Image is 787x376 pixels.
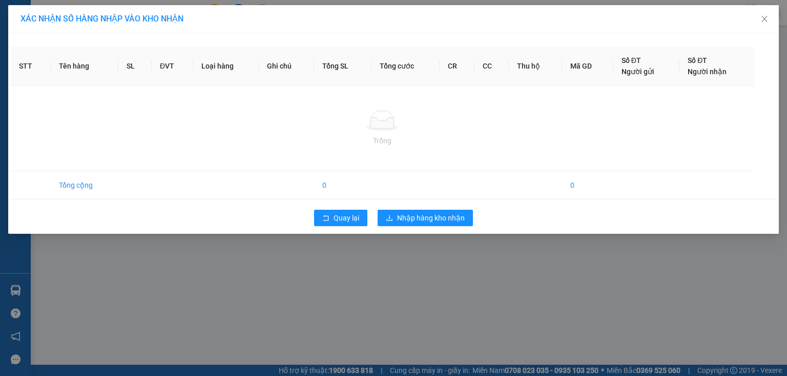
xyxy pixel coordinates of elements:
div: 0989558029 [9,33,80,48]
span: close [760,15,769,23]
div: Trống [19,135,746,146]
button: rollbackQuay lại [314,210,367,226]
th: Loại hàng [193,47,259,86]
td: 0 [562,171,613,200]
th: CR [440,47,474,86]
th: SL [118,47,152,86]
span: download [386,214,393,223]
button: Close [750,5,779,34]
div: Tên hàng: xop ( : 1 ) [9,74,159,87]
span: Quay lại [334,212,359,224]
th: ĐVT [152,47,193,86]
div: BAO [9,21,80,33]
span: SL [87,73,100,87]
div: 0911315656 [88,33,159,48]
td: 0 [314,171,371,200]
span: XÁC NHẬN SỐ HÀNG NHẬP VÀO KHO NHẬN [20,14,183,24]
span: Nhập hàng kho nhận [397,212,465,224]
th: Ghi chú [259,47,314,86]
span: Số ĐT [688,56,707,64]
button: downloadNhập hàng kho nhận [378,210,473,226]
span: C : [86,56,94,67]
span: Nhận: [88,10,112,20]
div: Bình Giã [88,9,159,21]
td: Tổng cộng [51,171,118,200]
th: Tên hàng [51,47,118,86]
th: Mã GD [562,47,613,86]
div: VIỆT [88,21,159,33]
div: 60.000 [86,54,160,68]
span: rollback [322,214,329,223]
th: Tổng SL [314,47,371,86]
th: CC [474,47,509,86]
span: Gửi: [9,10,25,20]
span: Người nhận [688,68,727,76]
th: STT [11,47,51,86]
th: Tổng cước [371,47,440,86]
span: Số ĐT [622,56,641,64]
th: Thu hộ [509,47,562,86]
span: Người gửi [622,68,654,76]
div: 167 QL13 [9,9,80,21]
